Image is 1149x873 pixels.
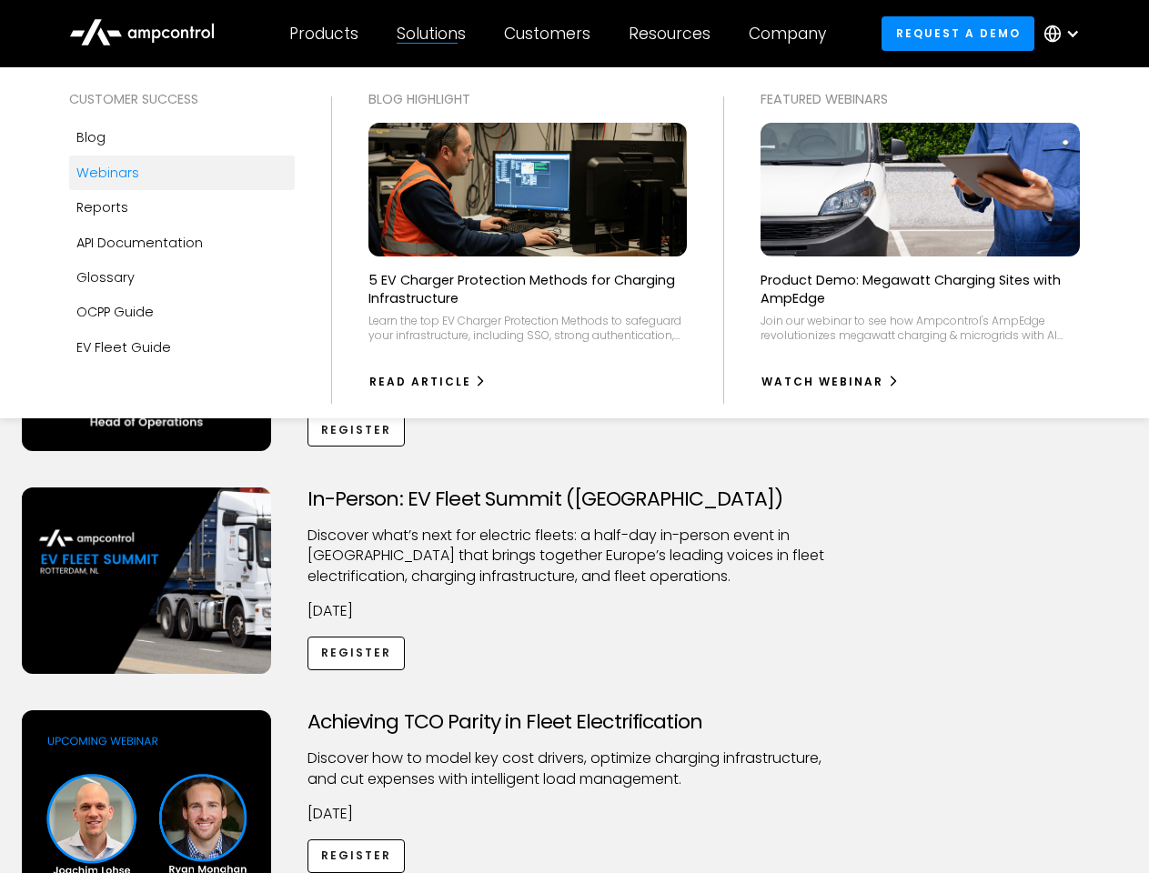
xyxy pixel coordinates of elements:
a: Register [307,637,406,670]
div: EV Fleet Guide [76,337,171,357]
div: Blog Highlight [368,89,688,109]
p: Discover how to model key cost drivers, optimize charging infrastructure, and cut expenses with i... [307,748,842,789]
div: watch webinar [761,374,883,390]
div: Reports [76,197,128,217]
h3: Achieving TCO Parity in Fleet Electrification [307,710,842,734]
div: Learn the top EV Charger Protection Methods to safeguard your infrastructure, including SSO, stro... [368,314,688,342]
div: Solutions [397,24,466,44]
p: [DATE] [307,601,842,621]
p: [DATE] [307,804,842,824]
a: watch webinar [761,367,900,396]
a: Reports [69,190,295,225]
div: Join our webinar to see how Ampcontrol's AmpEdge revolutionizes megawatt charging & microgrids wi... [761,314,1080,342]
a: Read Article [368,367,488,396]
a: EV Fleet Guide [69,330,295,365]
div: Glossary [76,267,135,287]
div: Featured webinars [761,89,1080,109]
a: OCPP Guide [69,295,295,329]
div: Products [289,24,358,44]
div: API Documentation [76,233,203,253]
div: Customer success [69,89,295,109]
div: Resources [629,24,711,44]
div: Company [749,24,826,44]
div: Read Article [369,374,471,390]
p: 5 EV Charger Protection Methods for Charging Infrastructure [368,271,688,307]
p: ​Discover what’s next for electric fleets: a half-day in-person event in [GEOGRAPHIC_DATA] that b... [307,526,842,587]
a: Register [307,413,406,447]
a: Request a demo [882,16,1034,50]
a: Webinars [69,156,295,190]
a: Glossary [69,260,295,295]
p: Product Demo: Megawatt Charging Sites with AmpEdge [761,271,1080,307]
a: API Documentation [69,226,295,260]
div: Customers [504,24,590,44]
div: Blog [76,127,106,147]
div: OCPP Guide [76,302,154,322]
a: Blog [69,120,295,155]
a: Register [307,839,406,873]
div: Webinars [76,163,139,183]
h3: In-Person: EV Fleet Summit ([GEOGRAPHIC_DATA]) [307,487,842,511]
